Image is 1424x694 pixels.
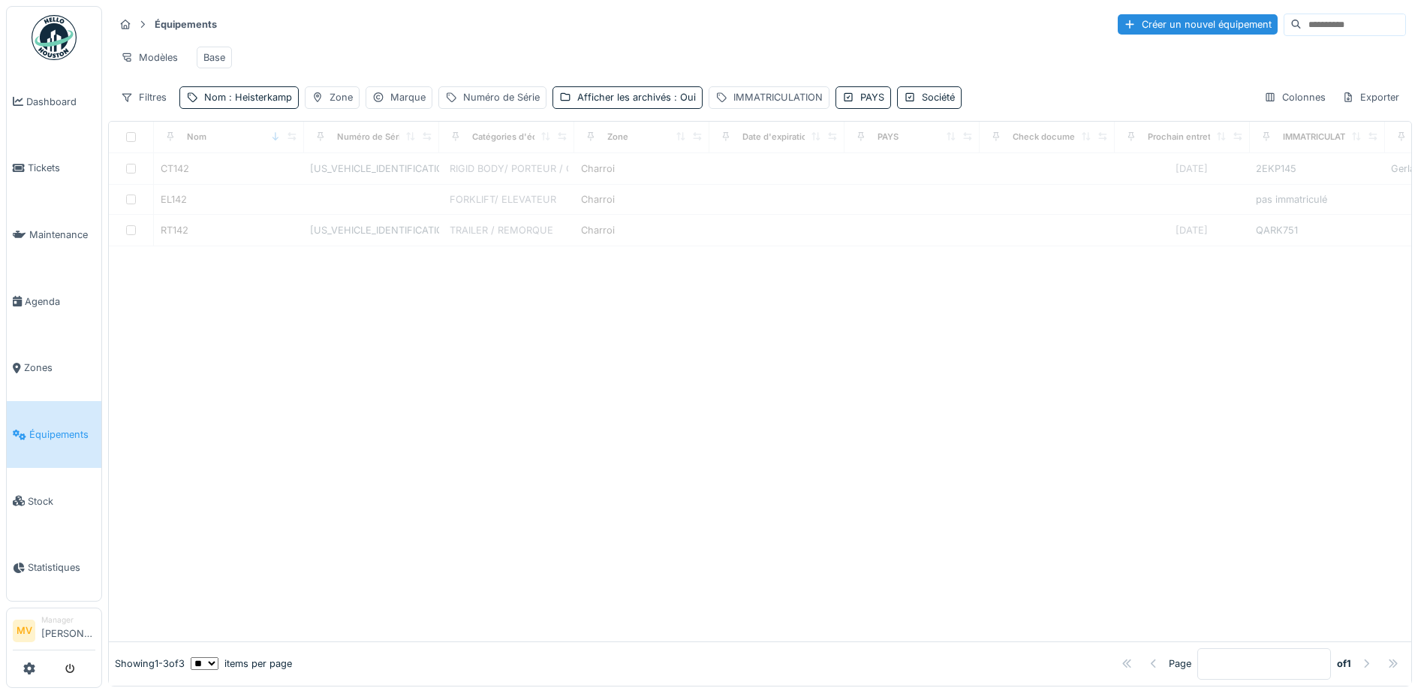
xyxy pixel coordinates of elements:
div: Charroi [581,223,615,237]
div: Créer un nouvel équipement [1118,14,1278,35]
span: Agenda [25,294,95,309]
div: Numéro de Série [337,131,406,143]
div: Exporter [1335,86,1406,108]
div: TRAILER / REMORQUE [450,223,553,237]
div: Filtres [114,86,173,108]
div: RIGID BODY/ PORTEUR / CAMION [450,161,606,176]
span: Dashboard [26,95,95,109]
div: IMMATRICULATION [1283,131,1361,143]
div: Page [1169,656,1191,671]
div: [US_VEHICLE_IDENTIFICATION_NUMBER] [310,161,433,176]
strong: of 1 [1337,656,1351,671]
a: Statistiques [7,535,101,602]
li: MV [13,620,35,642]
div: Nom [204,90,292,104]
div: Charroi [581,161,615,176]
a: Agenda [7,268,101,335]
a: Tickets [7,135,101,202]
span: Tickets [28,161,95,175]
strong: Équipements [149,17,223,32]
div: EL142 [161,192,187,207]
div: Base [203,50,225,65]
span: Maintenance [29,228,95,242]
div: Afficher les archivés [577,90,696,104]
div: items per page [191,656,292,671]
div: Catégories d'équipement [472,131,577,143]
div: 2EKP145 [1256,161,1379,176]
span: Zones [24,361,95,375]
div: Showing 1 - 3 of 3 [115,656,185,671]
div: [DATE] [1176,223,1208,237]
div: RT142 [161,223,188,237]
div: PAYS [878,131,899,143]
div: Date d'expiration [742,131,812,143]
li: [PERSON_NAME] [41,614,95,647]
div: pas immatriculé [1256,192,1379,207]
div: Prochain entretien [1148,131,1224,143]
div: PAYS [860,90,884,104]
a: MV Manager[PERSON_NAME] [13,614,95,650]
div: Check document date [1013,131,1103,143]
span: : Heisterkamp [226,92,292,103]
div: IMMATRICULATION [733,90,823,104]
div: [US_VEHICLE_IDENTIFICATION_NUMBER] [310,223,433,237]
div: Modèles [114,47,185,68]
a: Maintenance [7,201,101,268]
div: Numéro de Série [463,90,540,104]
a: Stock [7,468,101,535]
span: Équipements [29,427,95,442]
div: Zone [330,90,353,104]
div: QARK751 [1256,223,1379,237]
a: Équipements [7,401,101,468]
div: [DATE] [1176,161,1208,176]
div: CT142 [161,161,189,176]
div: Colonnes [1257,86,1332,108]
div: Marque [390,90,426,104]
a: Zones [7,335,101,402]
div: Zone [607,131,628,143]
div: FORKLIFT/ ELEVATEUR [450,192,556,207]
div: Manager [41,614,95,626]
span: Statistiques [28,560,95,575]
img: Badge_color-CXgf-gQk.svg [32,15,77,60]
div: Nom [187,131,206,143]
div: Société [922,90,955,104]
a: Dashboard [7,68,101,135]
div: Charroi [581,192,615,207]
span: : Oui [671,92,696,103]
span: Stock [28,494,95,508]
